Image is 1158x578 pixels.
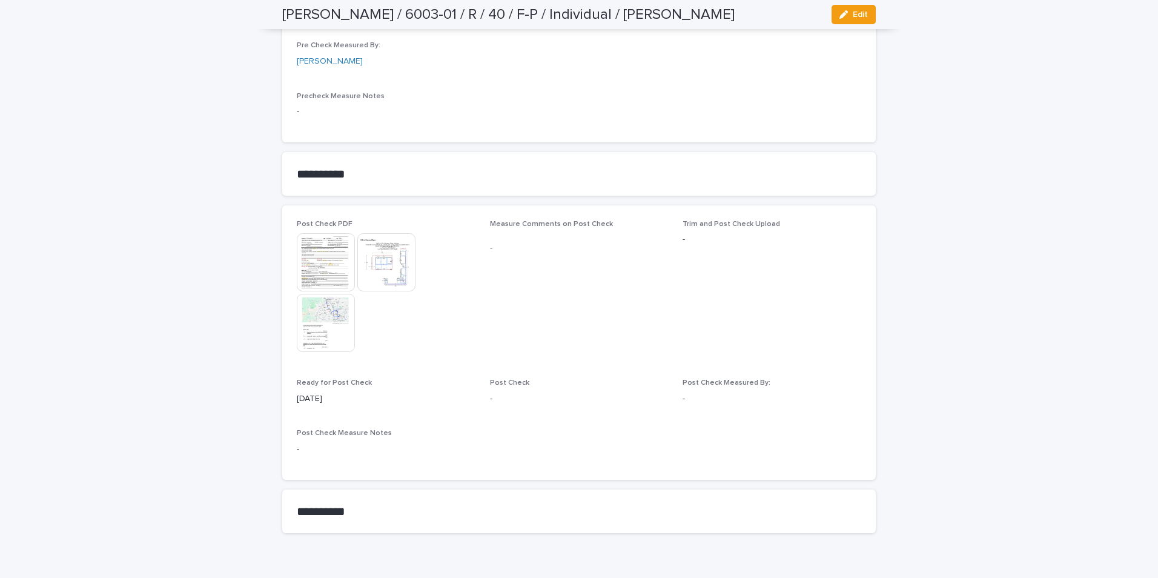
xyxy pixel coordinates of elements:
[853,10,868,19] span: Edit
[297,42,380,49] span: Pre Check Measured By:
[683,221,780,228] span: Trim and Post Check Upload
[832,5,876,24] button: Edit
[490,221,613,228] span: Measure Comments on Post Check
[297,379,372,387] span: Ready for Post Check
[490,393,669,405] p: -
[297,221,352,228] span: Post Check PDF
[297,430,392,437] span: Post Check Measure Notes
[297,55,363,68] a: [PERSON_NAME]
[683,393,861,405] p: -
[282,6,735,24] h2: [PERSON_NAME] / 6003-01 / R / 40 / F-P / Individual / [PERSON_NAME]
[683,233,861,246] p: -
[490,379,529,387] span: Post Check
[683,379,770,387] span: Post Check Measured By:
[297,443,861,456] p: -
[297,93,385,100] span: Precheck Measure Notes
[490,242,669,254] p: -
[297,105,861,118] p: -
[297,393,475,405] p: [DATE]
